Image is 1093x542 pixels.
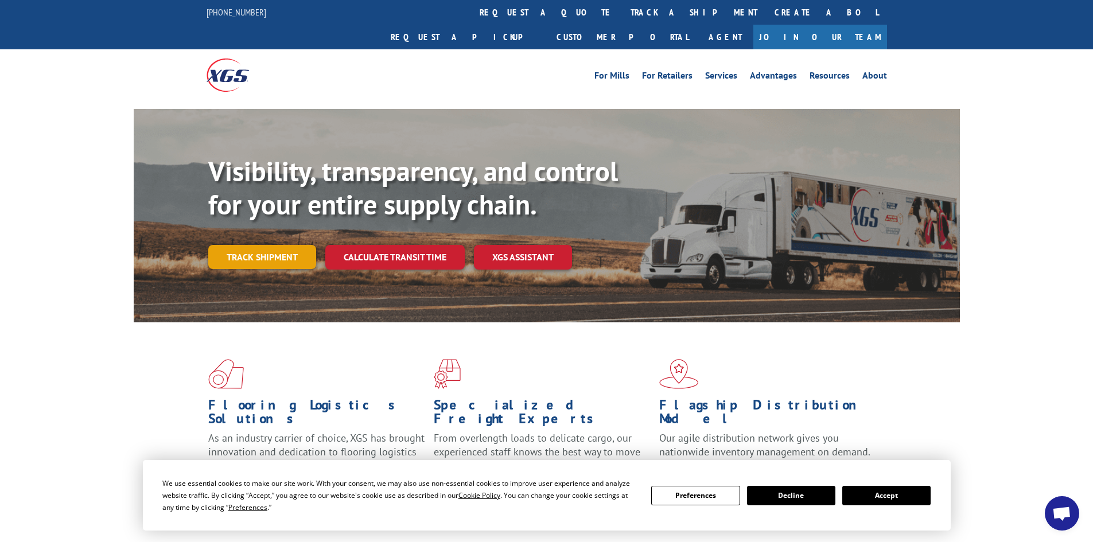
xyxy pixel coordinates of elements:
a: For Mills [594,71,629,84]
div: Cookie Consent Prompt [143,460,951,531]
p: From overlength loads to delicate cargo, our experienced staff knows the best way to move your fr... [434,431,651,482]
span: As an industry carrier of choice, XGS has brought innovation and dedication to flooring logistics... [208,431,425,472]
h1: Specialized Freight Experts [434,398,651,431]
a: XGS ASSISTANT [474,245,572,270]
span: Preferences [228,502,267,512]
button: Decline [747,486,835,505]
div: We use essential cookies to make our site work. With your consent, we may also use non-essential ... [162,477,637,513]
h1: Flagship Distribution Model [659,398,876,431]
a: [PHONE_NUMBER] [207,6,266,18]
span: Our agile distribution network gives you nationwide inventory management on demand. [659,431,870,458]
img: xgs-icon-focused-on-flooring-red [434,359,461,389]
a: Calculate transit time [325,245,465,270]
a: About [862,71,887,84]
a: Resources [810,71,850,84]
a: Services [705,71,737,84]
div: Open chat [1045,496,1079,531]
a: Request a pickup [382,25,548,49]
b: Visibility, transparency, and control for your entire supply chain. [208,153,618,222]
a: For Retailers [642,71,693,84]
button: Accept [842,486,931,505]
img: xgs-icon-flagship-distribution-model-red [659,359,699,389]
a: Customer Portal [548,25,697,49]
a: Join Our Team [753,25,887,49]
a: Advantages [750,71,797,84]
span: Cookie Policy [458,490,500,500]
a: Track shipment [208,245,316,269]
button: Preferences [651,486,740,505]
h1: Flooring Logistics Solutions [208,398,425,431]
a: Agent [697,25,753,49]
img: xgs-icon-total-supply-chain-intelligence-red [208,359,244,389]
